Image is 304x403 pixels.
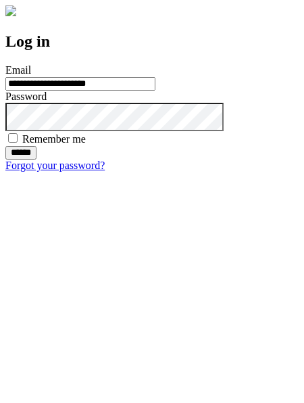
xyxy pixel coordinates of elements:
[5,64,31,76] label: Email
[5,5,16,16] img: logo-4e3dc11c47720685a147b03b5a06dd966a58ff35d612b21f08c02c0306f2b779.png
[5,32,299,51] h2: Log in
[5,91,47,102] label: Password
[22,133,86,145] label: Remember me
[5,160,105,171] a: Forgot your password?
